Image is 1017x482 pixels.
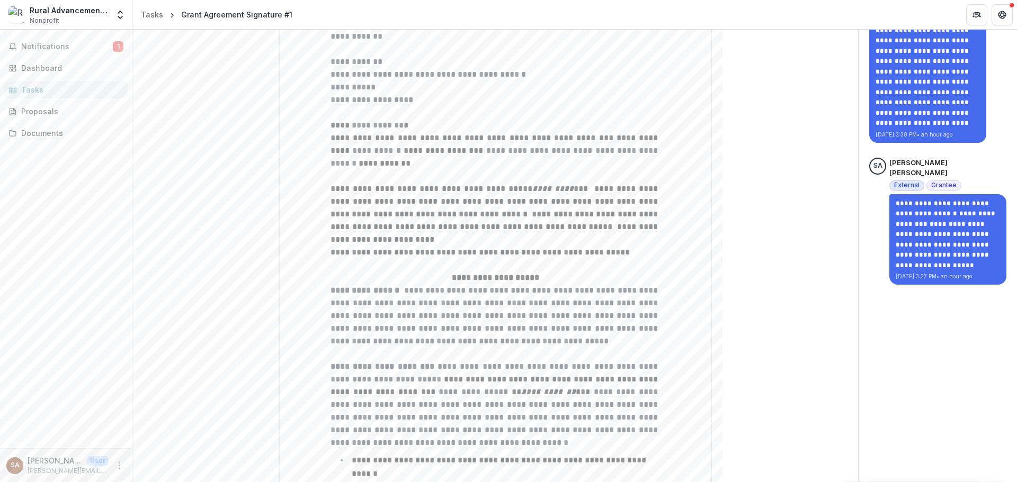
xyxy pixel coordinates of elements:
[8,6,25,23] img: Rural Advancement Foundation International-USA
[873,162,882,169] div: Susan Alan
[4,124,128,142] a: Documents
[28,466,109,476] p: [PERSON_NAME][EMAIL_ADDRESS][DOMAIN_NAME]
[28,455,83,466] p: [PERSON_NAME] [PERSON_NAME]
[4,38,128,55] button: Notifications1
[21,84,119,95] div: Tasks
[137,7,297,22] nav: breadcrumb
[992,4,1013,25] button: Get Help
[889,158,1006,178] p: [PERSON_NAME] [PERSON_NAME]
[113,459,126,472] button: More
[896,272,1000,280] p: [DATE] 3:27 PM • an hour ago
[141,9,163,20] div: Tasks
[113,4,128,25] button: Open entity switcher
[113,41,123,52] span: 1
[21,106,119,117] div: Proposals
[966,4,987,25] button: Partners
[4,59,128,77] a: Dashboard
[4,103,128,120] a: Proposals
[30,5,109,16] div: Rural Advancement Foundation International-[GEOGRAPHIC_DATA]
[87,456,109,466] p: User
[894,181,920,189] span: External
[137,7,167,22] a: Tasks
[21,128,119,139] div: Documents
[11,462,20,469] div: Susan Alan
[931,181,957,189] span: Grantee
[181,9,292,20] div: Grant Agreement Signature #1
[21,42,113,51] span: Notifications
[4,81,128,98] a: Tasks
[30,16,59,25] span: Nonprofit
[876,131,980,139] p: [DATE] 3:38 PM • an hour ago
[21,62,119,74] div: Dashboard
